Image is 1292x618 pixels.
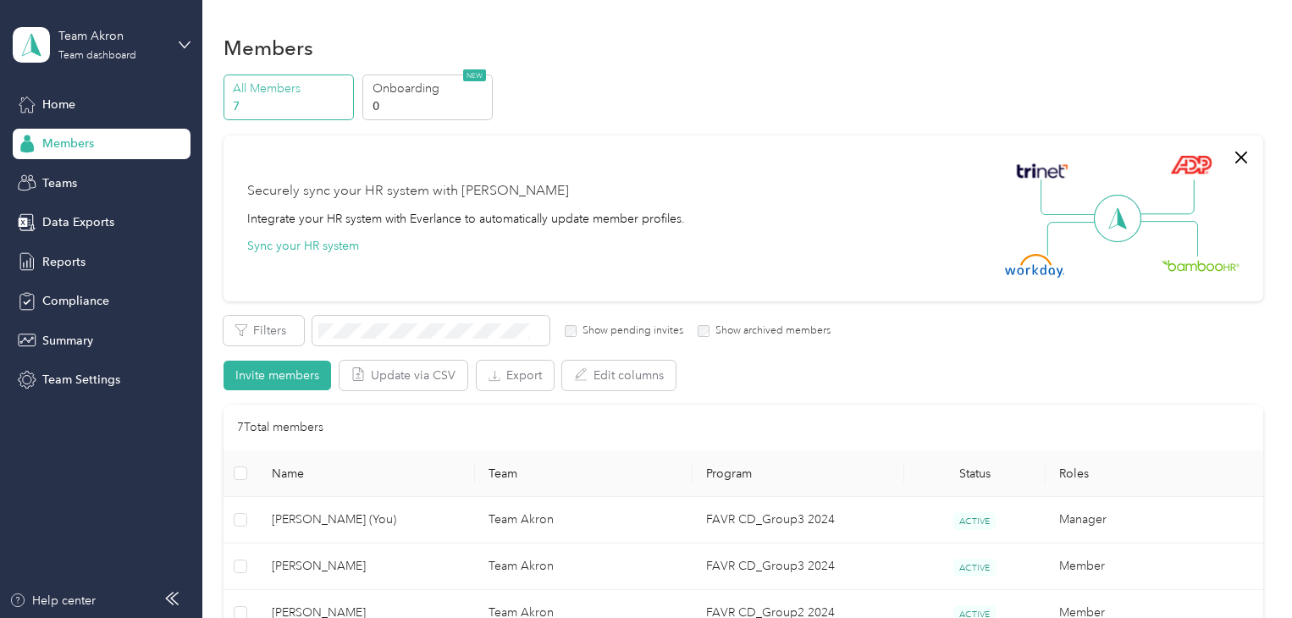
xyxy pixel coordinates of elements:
[693,497,904,544] td: FAVR CD_Group3 2024
[904,450,1046,497] th: Status
[477,361,554,390] button: Export
[258,544,476,590] td: Nathan P. Bryant
[953,559,996,577] span: ACTIVE
[1197,523,1292,618] iframe: Everlance-gr Chat Button Frame
[42,213,114,231] span: Data Exports
[58,51,136,61] div: Team dashboard
[247,181,569,201] div: Securely sync your HR system with [PERSON_NAME]
[475,544,693,590] td: Team Akron
[42,135,94,152] span: Members
[475,497,693,544] td: Team Akron
[224,316,304,345] button: Filters
[42,292,109,310] span: Compliance
[258,450,476,497] th: Name
[562,361,676,390] button: Edit columns
[1170,155,1212,174] img: ADP
[1046,544,1263,590] td: Member
[272,557,462,576] span: [PERSON_NAME]
[1013,159,1072,183] img: Trinet
[340,361,467,390] button: Update via CSV
[58,27,164,45] div: Team Akron
[577,323,683,339] label: Show pending invites
[1162,259,1240,271] img: BambooHR
[1046,450,1263,497] th: Roles
[373,97,488,115] p: 0
[953,512,996,530] span: ACTIVE
[373,80,488,97] p: Onboarding
[463,69,486,81] span: NEW
[224,361,331,390] button: Invite members
[42,96,75,113] span: Home
[1135,179,1195,215] img: Line Right Up
[1041,179,1100,216] img: Line Left Up
[237,418,323,437] p: 7 Total members
[233,80,348,97] p: All Members
[1046,221,1106,256] img: Line Left Down
[475,450,693,497] th: Team
[1046,497,1263,544] td: Manager
[9,592,96,610] button: Help center
[247,237,359,255] button: Sync your HR system
[272,466,462,481] span: Name
[42,332,93,350] span: Summary
[42,253,86,271] span: Reports
[272,510,462,529] span: [PERSON_NAME] (You)
[224,39,313,57] h1: Members
[258,497,476,544] td: Lauren M. Aquino (You)
[693,450,904,497] th: Program
[1139,221,1198,257] img: Line Right Down
[42,371,120,389] span: Team Settings
[1005,254,1064,278] img: Workday
[709,323,831,339] label: Show archived members
[693,544,904,590] td: FAVR CD_Group3 2024
[247,210,685,228] div: Integrate your HR system with Everlance to automatically update member profiles.
[42,174,77,192] span: Teams
[233,97,348,115] p: 7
